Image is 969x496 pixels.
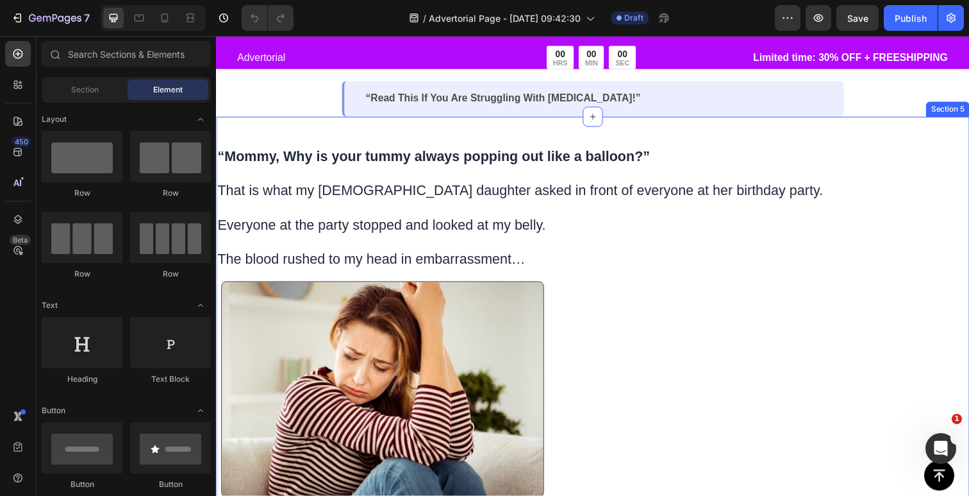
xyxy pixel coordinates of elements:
span: Toggle open [190,295,211,316]
div: Heading [42,373,122,385]
img: gempages_565921144335500498-a3b70ceb-0fdb-4119-9a78-ccab715bc75d.jpg [5,251,335,472]
span: Button [42,405,65,416]
div: Row [42,268,122,280]
div: Beta [10,235,31,245]
iframe: Design area [216,36,969,496]
span: Element [153,84,183,96]
div: Row [130,268,211,280]
button: Publish [884,5,938,31]
div: 450 [12,137,31,147]
button: Save [836,5,879,31]
span: Toggle open [190,109,211,130]
div: Row [42,187,122,199]
span: Toggle open [190,400,211,421]
button: 7 [5,5,95,31]
span: / [423,12,426,25]
span: Draft [624,12,643,24]
input: Search Sections & Elements [42,41,211,67]
span: Text [42,300,58,311]
span: Section [71,84,99,96]
div: Row [130,187,211,199]
span: Layout [42,114,67,125]
div: Button [42,479,122,490]
div: Button [130,479,211,490]
span: Advertorial Page - [DATE] 09:42:30 [429,12,581,25]
div: Section 5 [727,69,766,81]
span: 1 [952,414,962,424]
div: Undo/Redo [242,5,294,31]
div: Publish [895,12,927,25]
span: Save [847,13,868,24]
p: 7 [84,10,90,26]
iframe: Intercom live chat [925,433,956,464]
div: Text Block [130,373,211,385]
